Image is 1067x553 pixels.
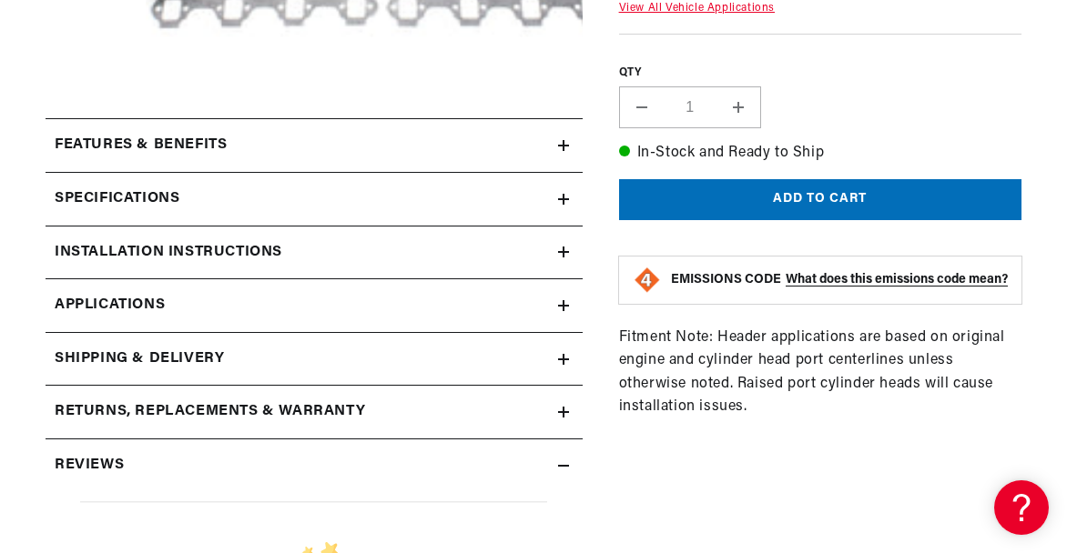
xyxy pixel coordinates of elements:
button: EMISSIONS CODEWhat does this emissions code mean? [671,272,1008,288]
a: View All Vehicle Applications [619,3,775,14]
button: Add to cart [619,179,1021,220]
summary: Shipping & Delivery [46,333,583,386]
span: Applications [55,294,165,317]
strong: What does this emissions code mean? [786,273,1008,287]
summary: Reviews [46,439,583,492]
summary: Specifications [46,173,583,226]
h2: Installation instructions [55,241,282,265]
a: Applications [46,279,583,333]
h2: Shipping & Delivery [55,347,224,371]
img: Emissions code [633,266,662,295]
summary: Installation instructions [46,226,583,279]
h2: Reviews [55,454,124,478]
p: In-Stock and Ready to Ship [619,142,1021,166]
summary: Features & Benefits [46,119,583,172]
h2: Returns, Replacements & Warranty [55,400,365,424]
strong: EMISSIONS CODE [671,273,781,287]
summary: Returns, Replacements & Warranty [46,386,583,438]
h2: Features & Benefits [55,134,227,157]
h2: Specifications [55,187,179,211]
label: QTY [619,65,1021,81]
